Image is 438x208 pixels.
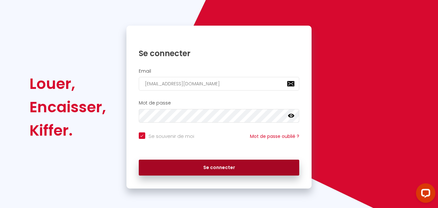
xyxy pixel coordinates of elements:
[139,160,300,176] button: Se connecter
[30,119,106,142] div: Kiffer.
[139,100,300,106] h2: Mot de passe
[30,72,106,95] div: Louer,
[139,77,300,91] input: Ton Email
[30,95,106,119] div: Encaisser,
[139,48,300,58] h1: Se connecter
[139,68,300,74] h2: Email
[250,133,299,140] a: Mot de passe oublié ?
[411,181,438,208] iframe: LiveChat chat widget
